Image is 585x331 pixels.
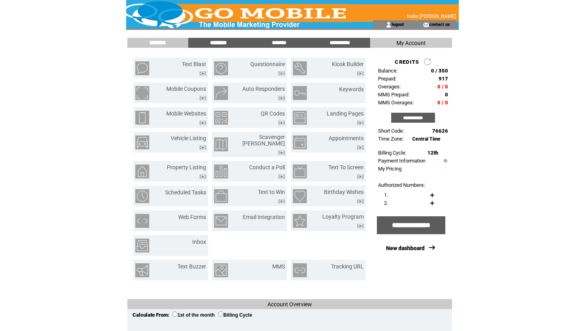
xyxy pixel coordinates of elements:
[199,71,206,76] img: video.png
[423,22,429,28] img: contact_us_icon.gif
[327,110,364,117] a: Landing Pages
[177,263,206,270] a: Text Buzzer
[278,174,285,179] img: video.png
[378,100,414,106] span: MMS Overages:
[250,61,285,67] a: Questionnaire
[384,200,388,206] span: 2.
[378,150,406,156] span: Billing Cycle:
[357,121,364,125] img: video.png
[135,111,149,125] img: mobile-websites.png
[214,111,228,125] img: qr-codes.png
[214,86,228,100] img: auto-responders.png
[135,263,149,277] img: text-buzzer.png
[395,59,419,65] span: CREDITS
[135,86,149,100] img: mobile-coupons.png
[293,111,307,125] img: landing-pages.png
[166,110,206,117] a: Mobile Websites
[214,165,228,178] img: conduct-a-poll.png
[199,145,206,150] img: video.png
[378,68,398,74] span: Balance:
[329,135,364,141] a: Appointments
[214,137,228,151] img: scavenger-hunt.png
[407,14,456,19] span: Hello [PERSON_NAME]
[378,92,409,98] span: MMS Prepaid:
[167,164,206,170] a: Property Listing
[199,121,206,125] img: video.png
[386,22,392,28] img: account_icon.gif
[278,199,285,204] img: video.png
[182,61,206,67] a: Text Blast
[357,145,364,150] img: video.png
[249,164,285,170] a: Conduct a Poll
[214,61,228,75] img: questionnaire.png
[378,76,396,82] span: Prepaid:
[171,135,206,141] a: Vehicle Listing
[437,100,448,106] span: 0 / 0
[357,199,364,204] img: video.png
[293,189,307,203] img: birthday-wishes.png
[192,239,206,245] a: Inbox
[378,84,401,90] span: Overages:
[293,263,307,277] img: tracking-url.png
[135,135,149,149] img: vehicle-listing.png
[427,150,438,156] span: 12th
[278,96,285,100] img: video.png
[378,128,404,134] span: Short Code:
[384,192,388,198] span: 1.
[357,224,364,228] img: video.png
[218,312,252,318] label: Billing Cycle
[135,239,149,253] img: inbox.png
[322,213,364,220] a: Loyalty Program
[135,165,149,178] img: property-listing.png
[199,96,206,100] img: video.png
[278,121,285,125] img: video.png
[199,174,206,179] img: video.png
[218,311,223,317] input: Billing Cycle
[214,214,228,228] img: email-integration.png
[339,86,364,92] a: Keywords
[133,312,170,318] span: Calculate From:
[396,40,426,46] span: My Account
[293,86,307,100] img: keywords.png
[378,158,425,164] a: Payment Information
[166,86,206,92] a: Mobile Coupons
[172,311,177,317] input: 1st of the month
[378,136,404,142] span: Time Zone:
[214,263,228,277] img: mms.png
[214,189,228,203] img: text-to-win.png
[357,174,364,179] img: video.png
[412,136,441,142] span: Central Time
[386,245,425,251] a: New dashboard
[331,263,364,270] a: Tracking URL
[324,189,364,195] a: Birthday Wishes
[178,214,206,220] a: Web Forms
[392,22,404,27] a: logout
[242,134,285,147] a: Scavenger [PERSON_NAME]
[437,84,448,90] span: 0 / 0
[328,164,364,170] a: Text To Screen
[278,151,285,155] img: video.png
[439,76,448,82] span: 917
[135,61,149,75] img: text-blast.png
[378,182,425,188] span: Authorized Numbers:
[429,22,450,27] a: contact us
[267,301,312,307] span: Account Overview
[293,214,307,228] img: loyalty-program.png
[442,159,447,163] img: help.gif
[172,312,214,318] label: 1st of the month
[135,189,149,203] img: scheduled-tasks.png
[357,71,364,76] img: video.png
[432,128,448,134] span: 76626
[332,61,364,67] a: Kiosk Builder
[243,214,285,220] a: Email Integration
[378,166,402,172] a: My Pricing
[278,71,285,76] img: video.png
[272,263,285,270] a: MMS
[293,165,307,178] img: text-to-screen.png
[293,135,307,149] img: appointments.png
[445,92,448,98] span: 0
[165,189,206,196] a: Scheduled Tasks
[261,110,285,117] a: QR Codes
[242,86,285,92] a: Auto Responders
[258,189,285,195] a: Text to Win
